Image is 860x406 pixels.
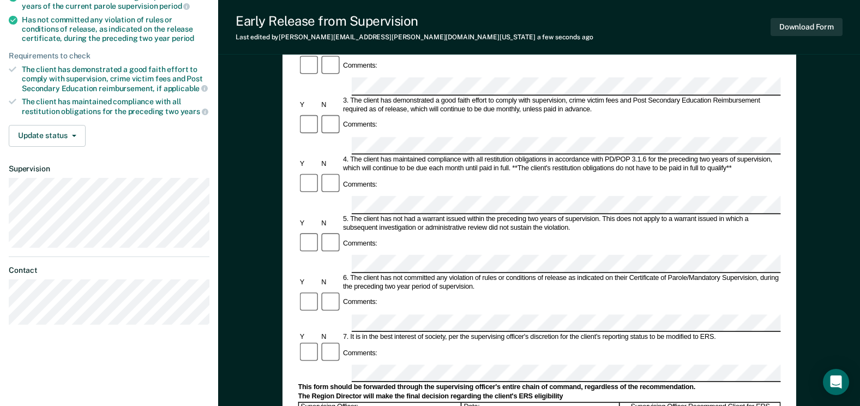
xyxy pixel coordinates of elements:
div: N [320,278,341,287]
div: Last edited by [PERSON_NAME][EMAIL_ADDRESS][PERSON_NAME][DOMAIN_NAME][US_STATE] [236,33,593,41]
div: Comments: [341,62,379,71]
div: Early Release from Supervision [236,13,593,29]
span: a few seconds ago [537,33,593,41]
div: 3. The client has demonstrated a good faith effort to comply with supervision, crime victim fees ... [341,97,781,114]
div: Y [298,101,320,110]
div: Has not committed any violation of rules or conditions of release, as indicated on the release ce... [22,15,209,43]
div: N [320,219,341,228]
div: N [320,101,341,110]
div: Y [298,219,320,228]
div: Y [298,333,320,342]
div: The client has demonstrated a good faith effort to comply with supervision, crime victim fees and... [22,65,209,93]
div: The Region Director will make the final decision regarding the client's ERS eligibility [298,393,780,402]
dt: Supervision [9,164,209,174]
div: Comments: [341,349,379,357]
div: Comments: [341,180,379,189]
div: N [320,160,341,169]
button: Download Form [771,18,843,36]
span: years [181,107,208,116]
div: 4. The client has maintained compliance with all restitution obligations in accordance with PD/PO... [341,156,781,173]
div: N [320,333,341,342]
span: applicable [164,84,208,93]
button: Update status [9,125,86,147]
div: 6. The client has not committed any violation of rules or conditions of release as indicated on t... [341,274,781,291]
span: period [172,34,194,43]
div: This form should be forwarded through the supervising officer's entire chain of command, regardle... [298,384,780,392]
div: Comments: [341,298,379,307]
div: Comments: [341,121,379,130]
div: Y [298,160,320,169]
div: 7. It is in the best interest of society, per the supervising officer's discretion for the client... [341,333,781,342]
div: Open Intercom Messenger [823,369,849,395]
div: The client has maintained compliance with all restitution obligations for the preceding two [22,97,209,116]
div: Comments: [341,240,379,248]
div: Y [298,278,320,287]
span: period [159,2,190,10]
div: 5. The client has not had a warrant issued within the preceding two years of supervision. This do... [341,215,781,232]
div: Requirements to check [9,51,209,61]
dt: Contact [9,266,209,275]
